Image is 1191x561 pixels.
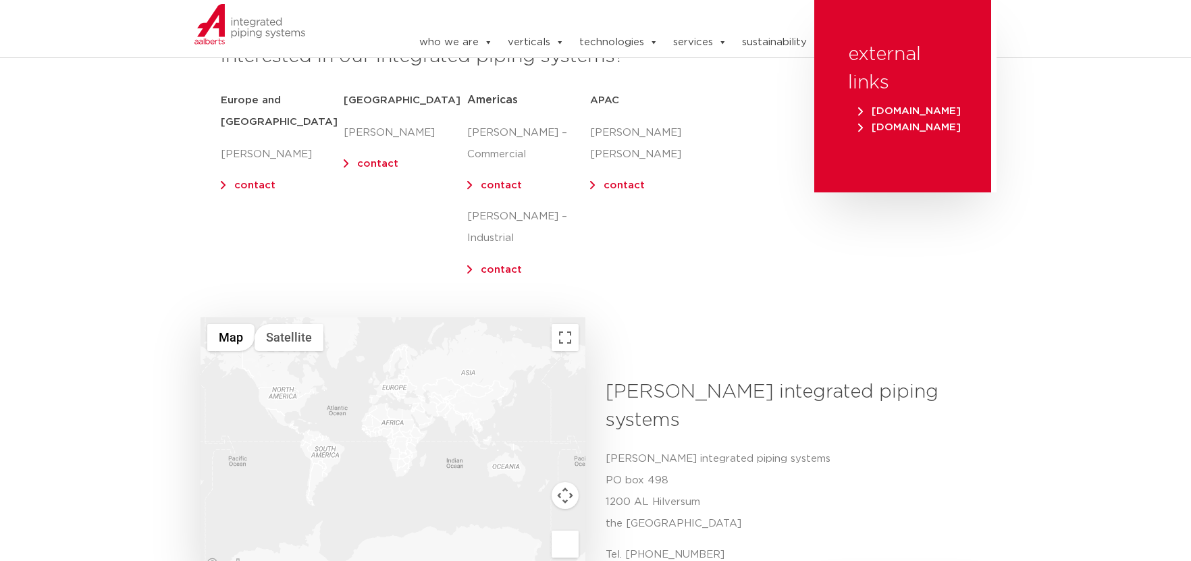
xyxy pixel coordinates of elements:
[467,95,518,105] span: Americas
[858,122,961,132] span: [DOMAIN_NAME]
[590,90,713,111] h5: APAC
[552,324,579,351] button: Toggle fullscreen view
[552,531,579,558] button: Drag Pegman onto the map to open Street View
[848,41,957,97] h3: external links
[858,106,961,116] span: [DOMAIN_NAME]
[419,29,493,56] a: who we are
[673,29,727,56] a: services
[344,122,467,144] p: [PERSON_NAME]
[344,90,467,111] h5: [GEOGRAPHIC_DATA]
[855,122,964,132] a: [DOMAIN_NAME]
[590,122,713,165] p: [PERSON_NAME] [PERSON_NAME]
[221,95,338,127] strong: Europe and [GEOGRAPHIC_DATA]
[742,29,821,56] a: sustainability
[579,29,658,56] a: technologies
[481,180,522,190] a: contact
[207,324,255,351] button: Show street map
[604,180,645,190] a: contact
[606,378,980,435] h3: [PERSON_NAME] integrated piping systems
[552,482,579,509] button: Map camera controls
[234,180,275,190] a: contact
[855,106,964,116] a: [DOMAIN_NAME]
[377,7,990,29] nav: Menu
[481,265,522,275] a: contact
[467,122,590,165] p: [PERSON_NAME] – Commercial
[508,29,564,56] a: verticals
[255,324,323,351] button: Show satellite imagery
[357,159,398,169] a: contact
[221,144,344,165] p: [PERSON_NAME]
[606,448,980,535] p: [PERSON_NAME] integrated piping systems PO box 498 1200 AL Hilversum the [GEOGRAPHIC_DATA]
[467,206,590,249] p: [PERSON_NAME] – Industrial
